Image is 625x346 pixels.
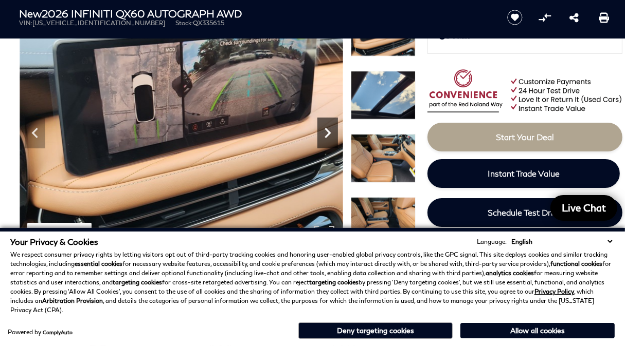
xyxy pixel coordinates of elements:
a: Share this New 2026 INFINITI QX60 AUTOGRAPH AWD [569,11,579,24]
span: [US_VEHICLE_IDENTIFICATION_NUMBER] [33,19,166,27]
span: Stock: [176,19,193,27]
strong: targeting cookies [113,278,162,286]
div: Previous [25,118,45,148]
a: Start Your Deal [427,123,622,151]
a: Print this New 2026 INFINITI QX60 AUTOGRAPH AWD [599,11,609,24]
button: Deny targeting cookies [298,322,453,339]
span: QX335615 [193,19,225,27]
a: Privacy Policy [534,287,574,295]
div: Next [317,118,338,148]
strong: analytics cookies [486,269,534,277]
div: (29) Photos [27,223,92,242]
div: Powered by [8,329,73,335]
a: Live Chat [550,195,617,221]
button: Allow all cookies [460,323,615,338]
span: Your Privacy & Cookies [10,237,98,246]
strong: New [20,7,42,20]
img: New 2026 2T MNRL BLK INFINITI AUTOGRAPH AWD image 22 [351,197,416,246]
a: Schedule Test Drive [427,198,622,227]
select: Language Select [509,237,615,246]
span: Schedule Test Drive [488,207,562,217]
strong: functional cookies [550,260,602,267]
p: We respect consumer privacy rights by letting visitors opt out of third-party tracking cookies an... [10,250,615,315]
div: Language: [477,239,507,245]
strong: targeting cookies [309,278,359,286]
img: New 2026 2T MNRL BLK INFINITI AUTOGRAPH AWD image 21 [351,134,416,183]
span: Instant Trade Value [488,168,560,178]
img: New 2026 2T MNRL BLK INFINITI AUTOGRAPH AWD image 19 [20,8,343,250]
a: ComplyAuto [43,329,73,335]
span: VIN: [20,19,33,27]
span: Live Chat [557,201,611,214]
button: Compare Vehicle [537,10,552,25]
a: Instant Trade Value [427,159,620,188]
strong: Arbitration Provision [42,297,103,304]
img: New 2026 2T MNRL BLK INFINITI AUTOGRAPH AWD image 20 [351,71,416,120]
button: Save vehicle [504,9,526,26]
span: Start Your Deal [496,132,554,142]
strong: essential cookies [75,260,122,267]
h1: 2026 INFINITI QX60 AUTOGRAPH AWD [20,8,490,19]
